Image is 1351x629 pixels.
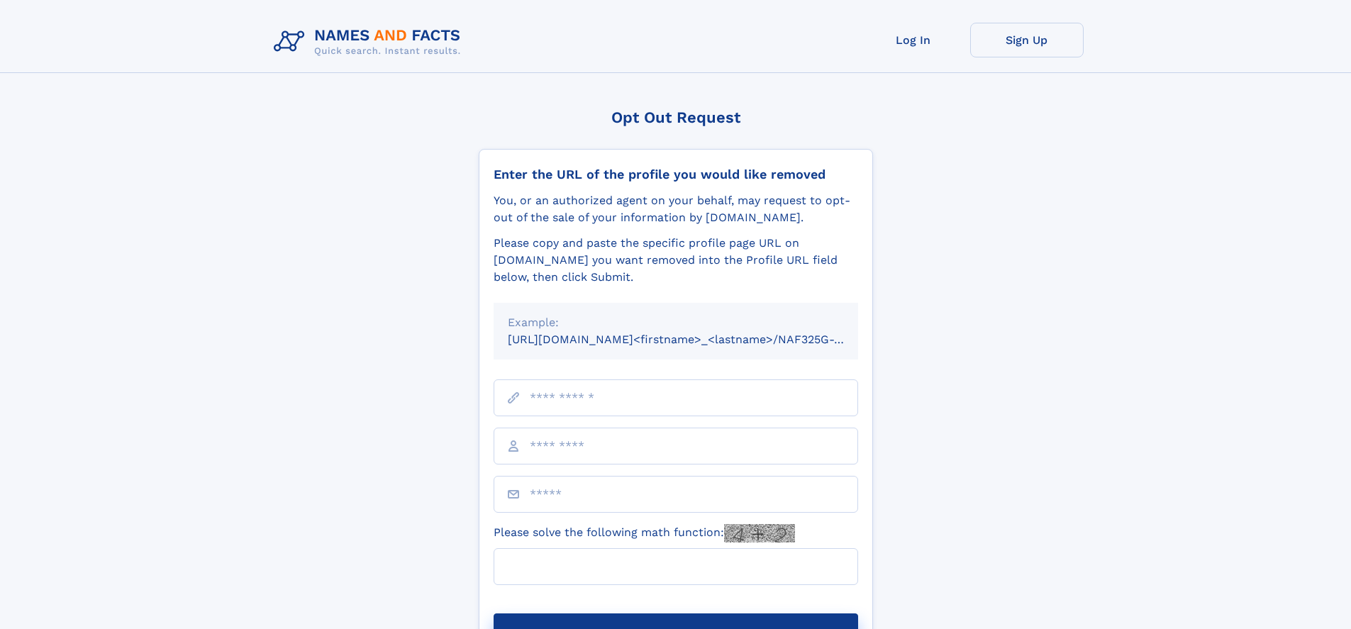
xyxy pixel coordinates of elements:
[494,167,858,182] div: Enter the URL of the profile you would like removed
[970,23,1084,57] a: Sign Up
[508,314,844,331] div: Example:
[479,108,873,126] div: Opt Out Request
[494,524,795,542] label: Please solve the following math function:
[857,23,970,57] a: Log In
[494,235,858,286] div: Please copy and paste the specific profile page URL on [DOMAIN_NAME] you want removed into the Pr...
[494,192,858,226] div: You, or an authorized agent on your behalf, may request to opt-out of the sale of your informatio...
[508,333,885,346] small: [URL][DOMAIN_NAME]<firstname>_<lastname>/NAF325G-xxxxxxxx
[268,23,472,61] img: Logo Names and Facts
